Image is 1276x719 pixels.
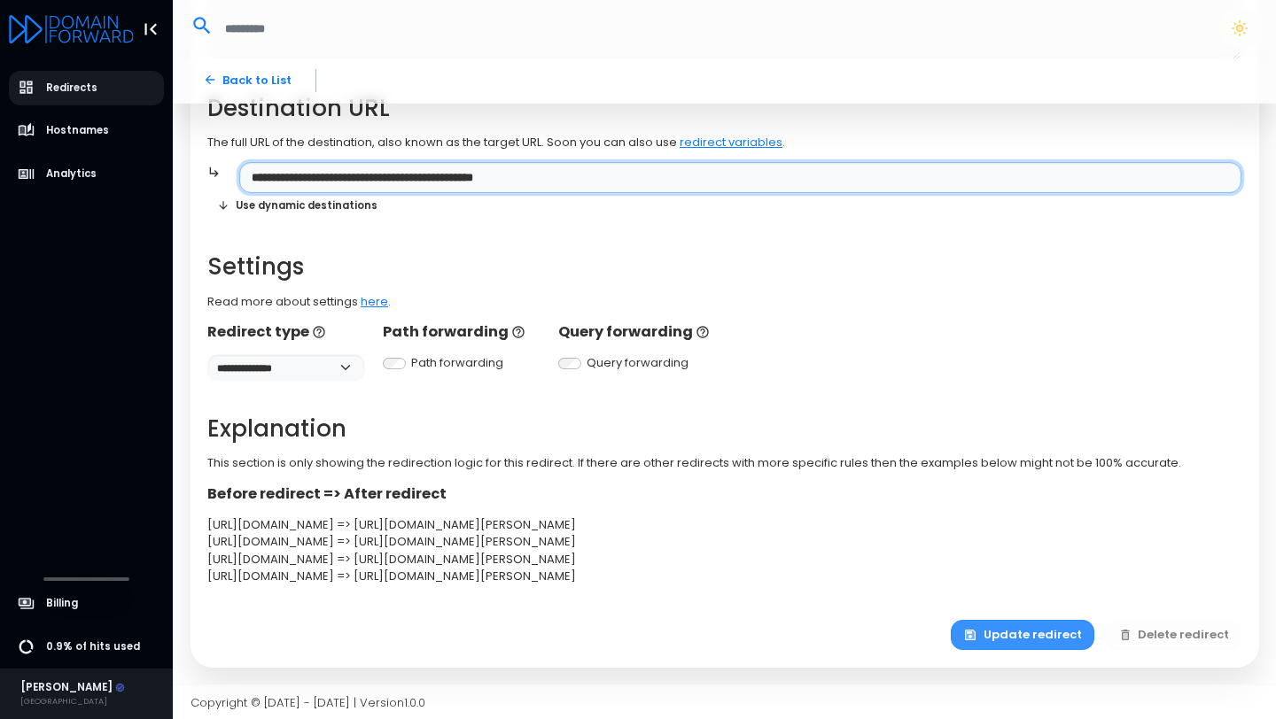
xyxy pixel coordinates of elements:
span: Redirects [46,81,97,96]
button: Toggle Aside [134,12,167,46]
div: [URL][DOMAIN_NAME] => [URL][DOMAIN_NAME][PERSON_NAME] [207,516,1241,534]
a: Hostnames [9,113,165,148]
p: Before redirect => After redirect [207,483,1241,505]
h2: Explanation [207,415,1241,443]
span: Hostnames [46,123,109,138]
a: Analytics [9,157,165,191]
p: The full URL of the destination, also known as the target URL. Soon you can also use . [207,134,1241,151]
div: [URL][DOMAIN_NAME] => [URL][DOMAIN_NAME][PERSON_NAME] [207,533,1241,551]
p: Path forwarding [383,321,541,343]
a: here [361,293,388,310]
div: [URL][DOMAIN_NAME] => [URL][DOMAIN_NAME][PERSON_NAME] [207,551,1241,568]
label: Query forwarding [587,354,689,372]
p: Redirect type [207,321,365,343]
span: 0.9% of hits used [46,639,140,654]
p: Read more about settings . [207,293,1241,311]
button: Delete redirect [1106,620,1242,651]
p: This section is only showing the redirection logic for this redirect. If there are other redirect... [207,454,1241,472]
a: Back to List [191,65,305,96]
span: Billing [46,596,78,611]
button: Update redirect [951,620,1094,651]
a: Logo [9,16,134,40]
h2: Destination URL [207,95,1241,122]
a: Billing [9,586,165,621]
a: Redirects [9,71,165,105]
h2: Settings [207,253,1241,281]
p: Query forwarding [558,321,716,343]
label: Path forwarding [411,354,503,372]
span: Analytics [46,166,97,182]
a: 0.9% of hits used [9,630,165,664]
div: [GEOGRAPHIC_DATA] [20,695,126,707]
div: [PERSON_NAME] [20,680,126,696]
div: [URL][DOMAIN_NAME] => [URL][DOMAIN_NAME][PERSON_NAME] [207,568,1241,585]
a: redirect variables [680,134,782,151]
span: Copyright © [DATE] - [DATE] | Version 1.0.0 [191,693,425,710]
button: Use dynamic destinations [207,193,387,219]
